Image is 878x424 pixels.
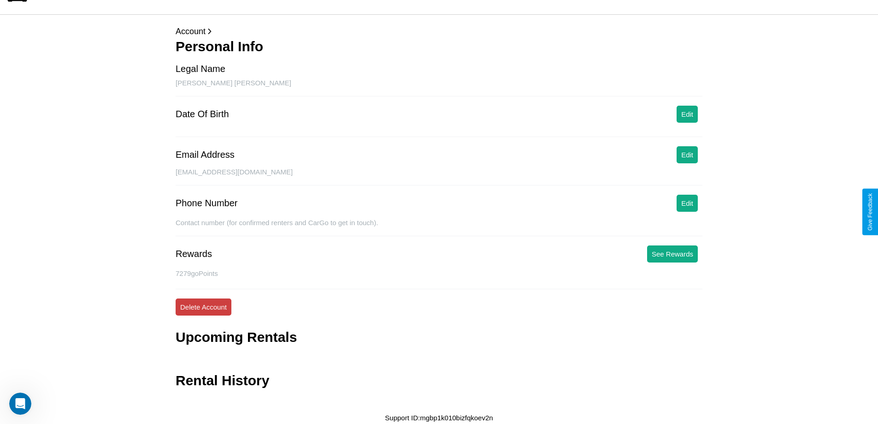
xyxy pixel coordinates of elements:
[176,79,702,96] div: [PERSON_NAME] [PERSON_NAME]
[176,373,269,388] h3: Rental History
[677,146,698,163] button: Edit
[176,219,702,236] div: Contact number (for confirmed renters and CarGo to get in touch).
[9,393,31,415] iframe: Intercom live chat
[176,329,297,345] h3: Upcoming Rentals
[867,193,873,231] div: Give Feedback
[176,249,212,259] div: Rewards
[176,198,238,209] div: Phone Number
[176,149,235,160] div: Email Address
[176,299,231,316] button: Delete Account
[176,39,702,54] h3: Personal Info
[176,168,702,185] div: [EMAIL_ADDRESS][DOMAIN_NAME]
[385,412,493,424] p: Support ID: mgbp1k010bizfqkoev2n
[176,109,229,119] div: Date Of Birth
[176,24,702,39] p: Account
[677,195,698,212] button: Edit
[677,106,698,123] button: Edit
[176,267,702,280] p: 7279 goPoints
[647,245,698,263] button: See Rewards
[176,64,225,74] div: Legal Name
